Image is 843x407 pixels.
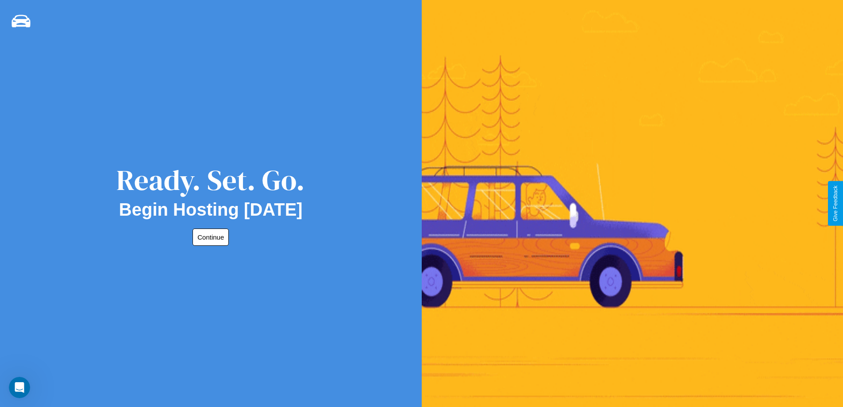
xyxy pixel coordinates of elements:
iframe: Intercom live chat [9,377,30,398]
div: Give Feedback [832,186,839,221]
div: Ready. Set. Go. [116,160,305,200]
h2: Begin Hosting [DATE] [119,200,303,220]
button: Continue [192,229,229,246]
